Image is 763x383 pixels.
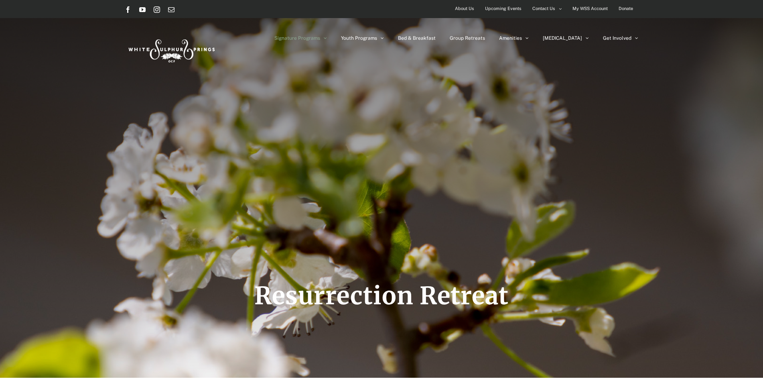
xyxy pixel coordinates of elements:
span: My WSS Account [572,3,608,14]
span: Upcoming Events [485,3,522,14]
span: Amenities [499,36,522,41]
span: [MEDICAL_DATA] [543,36,582,41]
span: Youth Programs [341,36,377,41]
span: Resurrection Retreat [254,281,509,311]
a: Instagram [154,6,160,13]
img: White Sulphur Springs Logo [125,31,217,68]
span: Get Involved [603,36,631,41]
a: Email [168,6,175,13]
a: Group Retreats [450,18,485,58]
a: Youth Programs [341,18,384,58]
nav: Main Menu [274,18,638,58]
span: Bed & Breakfast [398,36,436,41]
span: Donate [619,3,633,14]
a: Get Involved [603,18,638,58]
a: Bed & Breakfast [398,18,436,58]
span: Contact Us [532,3,555,14]
a: Facebook [125,6,131,13]
a: Amenities [499,18,529,58]
a: YouTube [139,6,146,13]
a: Signature Programs [274,18,327,58]
span: Signature Programs [274,36,320,41]
span: About Us [455,3,474,14]
span: Group Retreats [450,36,485,41]
a: [MEDICAL_DATA] [543,18,589,58]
